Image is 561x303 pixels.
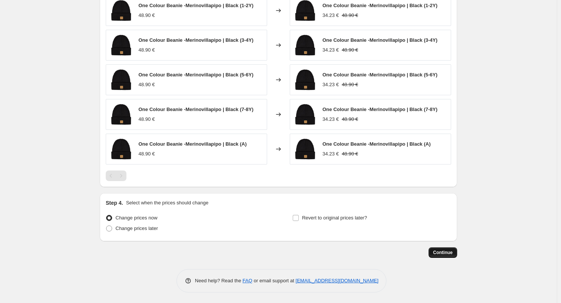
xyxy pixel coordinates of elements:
span: Revert to original prices later? [302,215,367,221]
img: one-colour-beanie-black-pipo-little-things-in-life-810180_80x.jpg [294,34,316,56]
img: one-colour-beanie-black-pipo-little-things-in-life-810180_80x.jpg [110,103,132,126]
span: or email support at [252,278,296,283]
strike: 48.90 € [342,116,358,123]
span: Change prices later [116,225,158,231]
span: One Colour Beanie -Merinovillapipo | Black (3-4Y) [322,37,438,43]
span: One Colour Beanie -Merinovillapipo | Black (1-2Y) [138,3,254,8]
span: One Colour Beanie -Merinovillapipo | Black (A) [322,141,431,147]
p: Select when the prices should change [126,199,208,207]
img: one-colour-beanie-black-pipo-little-things-in-life-810180_80x.jpg [110,138,132,160]
img: one-colour-beanie-black-pipo-little-things-in-life-810180_80x.jpg [294,69,316,91]
span: One Colour Beanie -Merinovillapipo | Black (1-2Y) [322,3,438,8]
img: one-colour-beanie-black-pipo-little-things-in-life-810180_80x.jpg [110,69,132,91]
a: [EMAIL_ADDRESS][DOMAIN_NAME] [296,278,379,283]
div: 48.90 € [138,81,155,88]
img: one-colour-beanie-black-pipo-little-things-in-life-810180_80x.jpg [110,34,132,56]
a: FAQ [243,278,252,283]
span: Change prices now [116,215,157,221]
strike: 48.90 € [342,12,358,19]
div: 48.90 € [138,150,155,158]
img: one-colour-beanie-black-pipo-little-things-in-life-810180_80x.jpg [294,138,316,160]
span: Continue [433,250,453,256]
div: 34.23 € [322,150,339,158]
div: 48.90 € [138,46,155,54]
span: One Colour Beanie -Merinovillapipo | Black (5-6Y) [322,72,438,78]
div: 34.23 € [322,81,339,88]
nav: Pagination [106,171,126,181]
span: One Colour Beanie -Merinovillapipo | Black (5-6Y) [138,72,254,78]
span: One Colour Beanie -Merinovillapipo | Black (7-8Y) [138,107,254,112]
div: 48.90 € [138,116,155,123]
h2: Step 4. [106,199,123,207]
div: 48.90 € [138,12,155,19]
div: 34.23 € [322,46,339,54]
strike: 48.90 € [342,81,358,88]
span: One Colour Beanie -Merinovillapipo | Black (7-8Y) [322,107,438,112]
button: Continue [429,247,457,258]
span: Need help? Read the [195,278,243,283]
span: One Colour Beanie -Merinovillapipo | Black (3-4Y) [138,37,254,43]
div: 34.23 € [322,116,339,123]
div: 34.23 € [322,12,339,19]
span: One Colour Beanie -Merinovillapipo | Black (A) [138,141,247,147]
strike: 48.90 € [342,46,358,54]
strike: 48.90 € [342,150,358,158]
img: one-colour-beanie-black-pipo-little-things-in-life-810180_80x.jpg [294,103,316,126]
